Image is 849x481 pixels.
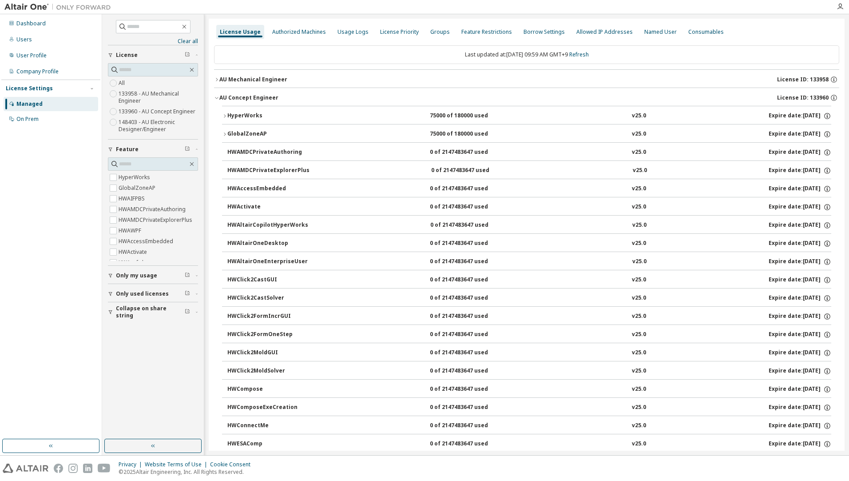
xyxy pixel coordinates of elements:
[632,422,646,430] div: v25.0
[632,385,646,393] div: v25.0
[219,94,278,101] div: AU Concept Engineer
[108,284,198,304] button: Only used licenses
[227,276,307,284] div: HWClick2CastGUI
[380,28,419,36] div: License Priority
[119,117,198,135] label: 148403 - AU Electronic Designer/Engineer
[119,247,149,257] label: HWActivate
[461,28,512,36] div: Feature Restrictions
[769,276,831,284] div: Expire date: [DATE]
[227,313,307,321] div: HWClick2FormIncrGUI
[119,78,127,88] label: All
[769,258,831,266] div: Expire date: [DATE]
[16,36,32,43] div: Users
[632,185,646,193] div: v25.0
[633,167,647,175] div: v25.0
[430,404,510,412] div: 0 of 2147483647 used
[214,88,839,108] button: AU Concept EngineerLicense ID: 133960
[337,28,369,36] div: Usage Logs
[16,100,43,108] div: Managed
[119,88,198,106] label: 133958 - AU Mechanical Engineer
[769,367,831,375] div: Expire date: [DATE]
[769,185,831,193] div: Expire date: [DATE]
[6,85,53,92] div: License Settings
[769,331,831,339] div: Expire date: [DATE]
[227,221,308,229] div: HWAltairCopilotHyperWorks
[632,112,646,120] div: v25.0
[777,94,829,101] span: License ID: 133960
[632,331,646,339] div: v25.0
[769,422,831,430] div: Expire date: [DATE]
[769,240,831,248] div: Expire date: [DATE]
[227,167,309,175] div: HWAMDCPrivateExplorerPlus
[227,361,831,381] button: HWClick2MoldSolver0 of 2147483647 usedv25.0Expire date:[DATE]
[220,28,261,36] div: License Usage
[119,215,194,225] label: HWAMDCPrivateExplorerPlus
[227,422,307,430] div: HWConnectMe
[769,294,831,302] div: Expire date: [DATE]
[524,28,565,36] div: Borrow Settings
[119,106,197,117] label: 133960 - AU Concept Engineer
[769,385,831,393] div: Expire date: [DATE]
[145,461,210,468] div: Website Terms of Use
[227,385,307,393] div: HWCompose
[98,464,111,473] img: youtube.svg
[430,294,510,302] div: 0 of 2147483647 used
[430,313,510,321] div: 0 of 2147483647 used
[431,167,511,175] div: 0 of 2147483647 used
[16,116,39,123] div: On Prem
[632,240,646,248] div: v25.0
[632,367,646,375] div: v25.0
[227,143,831,162] button: HWAMDCPrivateAuthoring0 of 2147483647 usedv25.0Expire date:[DATE]
[119,204,187,215] label: HWAMDCPrivateAuthoring
[227,398,831,417] button: HWComposeExeCreation0 of 2147483647 usedv25.0Expire date:[DATE]
[227,289,831,308] button: HWClick2CastSolver0 of 2147483647 usedv25.0Expire date:[DATE]
[227,307,831,326] button: HWClick2FormIncrGUI0 of 2147483647 usedv25.0Expire date:[DATE]
[185,52,190,59] span: Clear filter
[119,172,152,183] label: HyperWorks
[632,349,646,357] div: v25.0
[227,185,307,193] div: HWAccessEmbedded
[116,272,157,279] span: Only my usage
[430,349,510,357] div: 0 of 2147483647 used
[227,197,831,217] button: HWActivate0 of 2147483647 usedv25.0Expire date:[DATE]
[219,76,287,83] div: AU Mechanical Engineer
[430,28,450,36] div: Groups
[769,313,831,321] div: Expire date: [DATE]
[227,331,307,339] div: HWClick2FormOneStep
[632,203,646,211] div: v25.0
[430,331,510,339] div: 0 of 2147483647 used
[227,349,307,357] div: HWClick2MoldGUI
[119,225,143,236] label: HWAWPF
[769,221,831,229] div: Expire date: [DATE]
[430,240,510,248] div: 0 of 2147483647 used
[227,148,307,156] div: HWAMDCPrivateAuthoring
[185,146,190,153] span: Clear filter
[222,106,831,126] button: HyperWorks75000 of 180000 usedv25.0Expire date:[DATE]
[116,146,139,153] span: Feature
[227,179,831,199] button: HWAccessEmbedded0 of 2147483647 usedv25.0Expire date:[DATE]
[119,236,175,247] label: HWAccessEmbedded
[227,130,307,138] div: GlobalZoneAP
[430,422,510,430] div: 0 of 2147483647 used
[430,367,510,375] div: 0 of 2147483647 used
[769,167,831,175] div: Expire date: [DATE]
[576,28,633,36] div: Allowed IP Addresses
[116,52,138,59] span: License
[632,221,647,229] div: v25.0
[632,404,646,412] div: v25.0
[769,203,831,211] div: Expire date: [DATE]
[119,257,147,268] label: HWAcufwh
[227,270,831,290] button: HWClick2CastGUI0 of 2147483647 usedv25.0Expire date:[DATE]
[185,290,190,297] span: Clear filter
[108,140,198,159] button: Feature
[430,385,510,393] div: 0 of 2147483647 used
[227,258,308,266] div: HWAltairOneEnterpriseUser
[16,52,47,59] div: User Profile
[4,3,115,12] img: Altair One
[214,45,839,64] div: Last updated at: [DATE] 09:59 AM GMT+9
[185,272,190,279] span: Clear filter
[769,148,831,156] div: Expire date: [DATE]
[116,305,185,319] span: Collapse on share string
[119,193,147,204] label: HWAIFPBS
[644,28,677,36] div: Named User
